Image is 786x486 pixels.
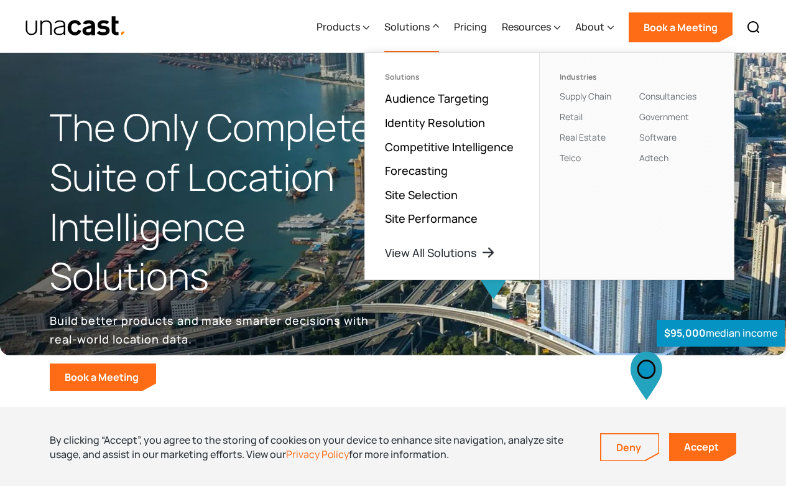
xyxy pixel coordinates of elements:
[384,2,439,53] div: Solutions
[50,311,373,348] p: Build better products and make smarter decisions with real-world location data.
[384,19,430,34] div: Solutions
[50,363,156,391] a: Book a Meeting
[317,19,360,34] div: Products
[639,90,696,102] a: Consultancies
[664,326,706,340] strong: $95,000
[317,2,369,53] div: Products
[385,115,485,130] a: Identity Resolution
[560,152,581,164] a: Telco
[385,187,458,202] a: Site Selection
[639,131,677,143] a: Software
[746,20,761,35] img: Search icon
[385,211,478,226] a: Site Performance
[385,245,496,260] a: View All Solutions
[25,16,126,37] img: Unacast text logo
[50,103,393,301] h1: The Only Complete Suite of Location Intelligence Solutions
[502,19,551,34] div: Resources
[669,433,736,461] a: Accept
[385,73,519,82] div: Solutions
[575,2,614,53] div: About
[502,2,560,53] div: Resources
[50,433,581,461] div: By clicking “Accept”, you agree to the storing of cookies on your device to enhance site navigati...
[286,447,349,461] a: Privacy Policy
[657,320,785,347] div: median income
[385,163,448,178] a: Forecasting
[560,131,606,143] a: Real Estate
[601,434,659,460] a: Deny
[639,152,668,164] a: Adtech
[560,111,583,123] a: Retail
[454,2,487,53] a: Pricing
[385,91,489,106] a: Audience Targeting
[629,12,733,42] a: Book a Meeting
[560,90,611,102] a: Supply Chain
[385,139,514,154] a: Competitive Intelligence
[25,16,126,37] a: home
[560,73,634,82] div: Industries
[575,19,604,34] div: About
[639,111,689,123] a: Government
[364,52,734,280] nav: Solutions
